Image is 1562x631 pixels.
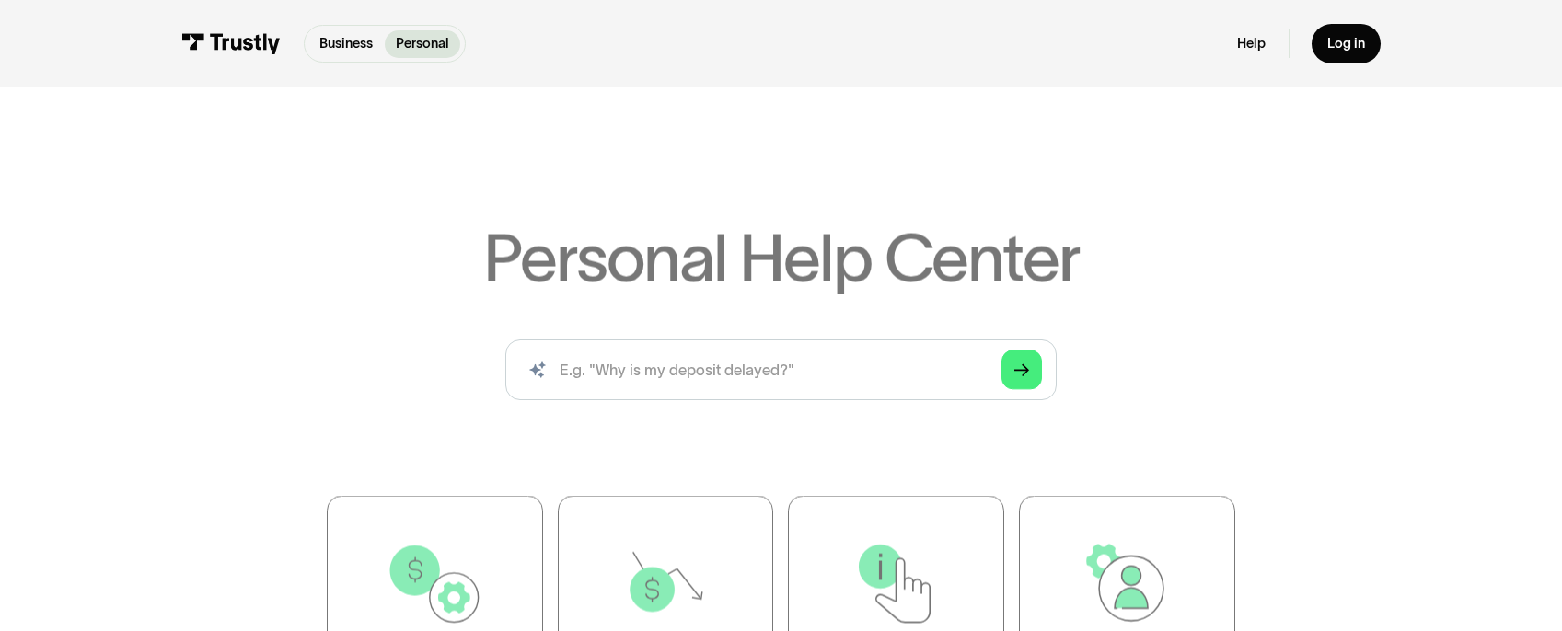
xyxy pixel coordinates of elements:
h1: Personal Help Center [483,224,1080,290]
img: Trustly Logo [181,33,280,54]
form: Search [505,339,1057,400]
input: search [505,339,1057,400]
div: Log in [1327,35,1365,52]
a: Help [1237,35,1266,52]
p: Personal [396,34,449,54]
p: Business [319,34,373,54]
a: Log in [1312,24,1380,64]
a: Business [308,30,385,58]
a: Personal [385,30,461,58]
